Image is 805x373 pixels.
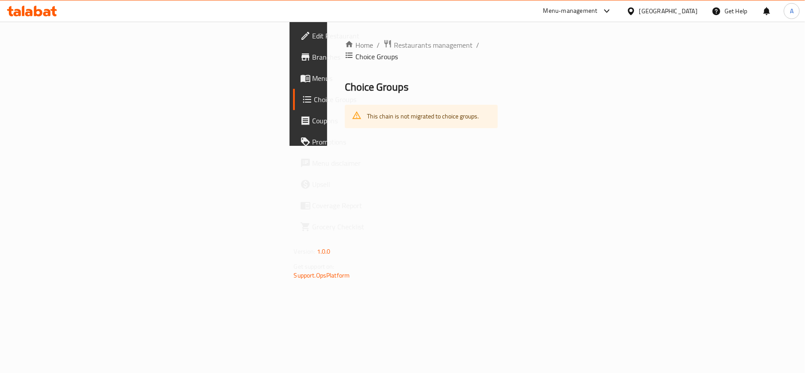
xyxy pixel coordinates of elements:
span: Grocery Checklist [313,221,417,232]
span: Branches [313,52,417,62]
li: / [476,40,479,50]
a: Choice Groups [293,89,424,110]
a: Menus [293,68,424,89]
span: Get support on: [294,261,335,272]
span: Menu disclaimer [313,158,417,168]
a: Branches [293,46,424,68]
div: Menu-management [543,6,598,16]
span: Edit Restaurant [313,30,417,41]
span: Menus [313,73,417,84]
div: [GEOGRAPHIC_DATA] [639,6,698,16]
span: Upsell [313,179,417,190]
span: Version: [294,246,316,257]
a: Grocery Checklist [293,216,424,237]
a: Coverage Report [293,195,424,216]
a: Upsell [293,174,424,195]
a: Promotions [293,131,424,152]
span: Restaurants management [394,40,473,50]
span: Coupons [313,115,417,126]
span: Choice Groups [314,94,417,105]
a: Restaurants management [383,39,473,51]
a: Support.OpsPlatform [294,270,350,281]
a: Menu disclaimer [293,152,424,174]
span: 1.0.0 [317,246,331,257]
span: Coverage Report [313,200,417,211]
a: Edit Restaurant [293,25,424,46]
span: A [790,6,794,16]
span: Promotions [313,137,417,147]
a: Coupons [293,110,424,131]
